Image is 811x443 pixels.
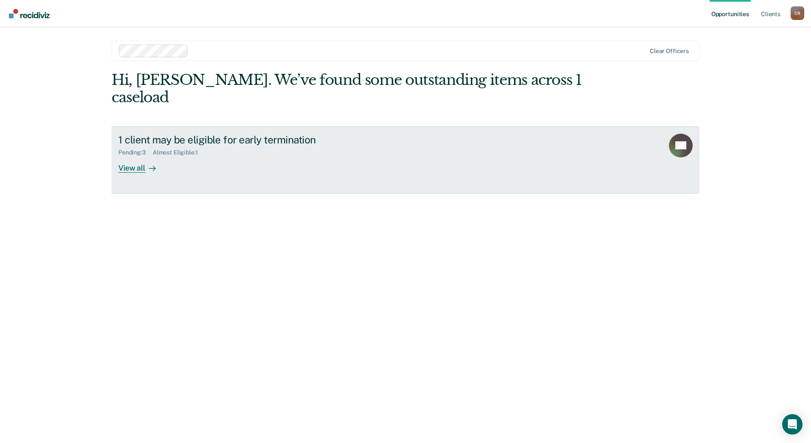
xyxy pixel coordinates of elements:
[118,156,166,173] div: View all
[112,126,699,193] a: 1 client may be eligible for early terminationPending:3Almost Eligible:1View all
[782,414,803,435] div: Open Intercom Messenger
[9,9,50,18] img: Recidiviz
[650,48,689,55] div: Clear officers
[118,149,153,156] div: Pending : 3
[153,149,205,156] div: Almost Eligible : 1
[112,71,582,106] div: Hi, [PERSON_NAME]. We’ve found some outstanding items across 1 caseload
[791,6,804,20] button: Profile dropdown button
[118,134,416,146] div: 1 client may be eligible for early termination
[791,6,804,20] div: C R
